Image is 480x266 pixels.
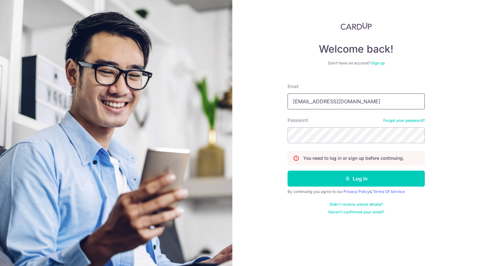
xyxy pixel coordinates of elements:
[343,189,370,194] a: Privacy Policy
[328,210,384,215] a: Haven't confirmed your email?
[341,22,372,30] img: CardUp Logo
[303,155,404,161] p: You need to log in or sign up before continuing.
[383,118,425,123] a: Forgot your password?
[288,61,425,66] div: Don’t have an account?
[373,189,405,194] a: Terms Of Service
[371,61,385,65] a: Sign up
[288,171,425,187] button: Log in
[288,83,298,90] label: Email
[330,202,383,207] a: Didn't receive unlock details?
[288,117,308,123] label: Password
[288,93,425,109] input: Enter your Email
[288,43,425,55] h4: Welcome back!
[288,189,425,194] div: By continuing you agree to our &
